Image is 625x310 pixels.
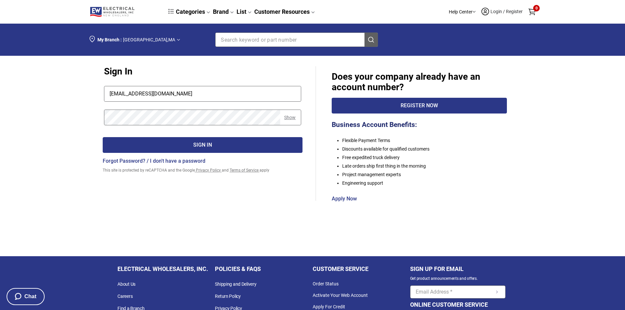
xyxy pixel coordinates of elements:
div: Section row [90,29,536,51]
button: Sign In [103,137,303,153]
div: Sign In [103,66,303,77]
button: Chat [7,288,45,305]
p: Get product announcements and offers. [410,275,478,282]
a: Shipping and Delivery [215,278,312,290]
div: Register Now [332,102,506,110]
a: Apply Now [332,196,357,202]
div: Business Account Benefits: [332,121,454,129]
span: 0 [533,5,540,11]
a: Logo [90,6,156,17]
img: Arrow [177,39,180,41]
label: This site is protected by reCAPTCHA and the Google and apply [103,168,269,173]
p: ELECTRICAL WHOLESALERS, INC. [117,263,208,275]
p: CUSTOMER SERVICE [313,263,368,275]
button: Newsletter Signup Submit [494,286,500,298]
input: Show [104,110,281,125]
div: Section row [90,29,388,51]
div: Does your company already have an account number? [332,72,507,93]
a: Careers [117,290,215,302]
span: [GEOGRAPHIC_DATA] , MA [123,37,175,42]
a: Categories [168,8,210,15]
a: Privacy Policy [195,168,222,173]
span: Chat [24,293,36,300]
a: Return Policy [215,290,312,302]
li: Late orders ship first thing in the morning [342,162,496,170]
span: Show [284,115,296,120]
a: Terms of Service [230,168,260,173]
li: Project management experts [342,170,496,179]
span: My Branch : [97,37,122,42]
span: Login / Register [490,9,523,14]
li: Engineering support [342,179,496,187]
div: Help Center [449,4,476,20]
a: Customer Resources [254,8,315,15]
li: Discounts available for qualified customers [342,145,496,153]
div: Section row [410,263,506,299]
li: Free expedited truck delivery [342,153,496,162]
p: Order Status [313,278,410,290]
button: Search Products [365,33,378,47]
img: dcb64e45f5418a636573a8ace67a09fc.svg [168,9,174,14]
a: Forgot Password? / I don't have a password [103,158,205,164]
li: Flexible Payment Terms [342,136,496,145]
p: Activate Your Web Account [313,290,410,301]
input: Newsletter Signup Submit [410,286,491,298]
button: Register Now [332,98,507,114]
p: SIGN UP FOR EMAIL [410,263,464,275]
input: Clear search fieldSearch Products [216,33,354,47]
p: Help Center [449,9,472,15]
a: Brand [213,8,234,15]
div: Sign In [103,141,302,149]
a: List [237,8,252,15]
div: Section row [357,4,536,20]
a: About Us [117,278,215,290]
input: Email Address [104,86,301,101]
p: POLICIES & FAQS [215,263,261,275]
img: Logo [90,6,137,17]
a: Login / Register [481,7,523,17]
